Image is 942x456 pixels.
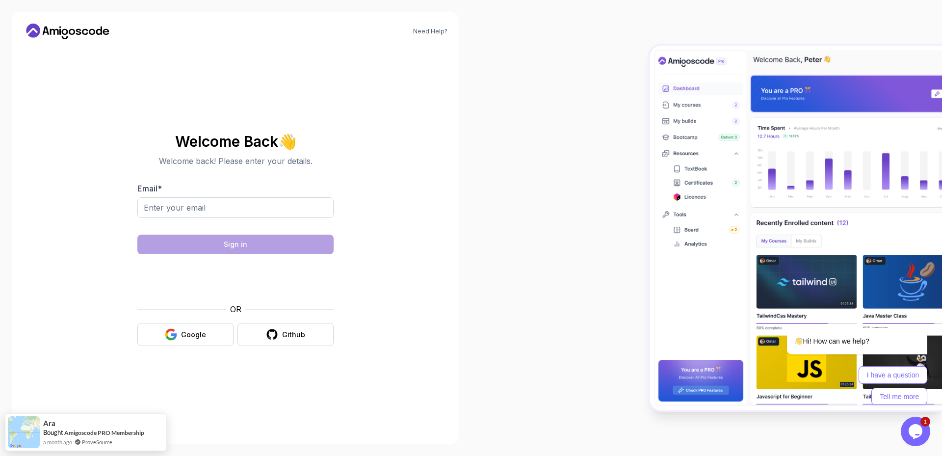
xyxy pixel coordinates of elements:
[181,330,206,340] div: Google
[8,416,40,448] img: provesource social proof notification image
[64,429,144,436] a: Amigoscode PRO Membership
[137,235,334,254] button: Sign in
[901,417,932,446] iframe: chat widget
[230,303,241,315] p: OR
[137,184,162,193] label: Email *
[137,197,334,218] input: Enter your email
[224,240,247,249] div: Sign in
[24,24,112,39] a: Home link
[137,155,334,167] p: Welcome back! Please enter your details.
[413,27,447,35] a: Need Help?
[650,46,942,410] img: Amigoscode Dashboard
[137,323,234,346] button: Google
[282,330,305,340] div: Github
[43,419,55,428] span: Ara
[276,130,299,152] span: 👋
[43,438,72,446] span: a month ago
[756,239,932,412] iframe: chat widget
[82,438,112,446] a: ProveSource
[237,323,334,346] button: Github
[43,429,63,436] span: Bought
[161,260,310,297] iframe: Widget contendo caixa de seleção para desafio de segurança hCaptcha
[137,134,334,149] h2: Welcome Back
